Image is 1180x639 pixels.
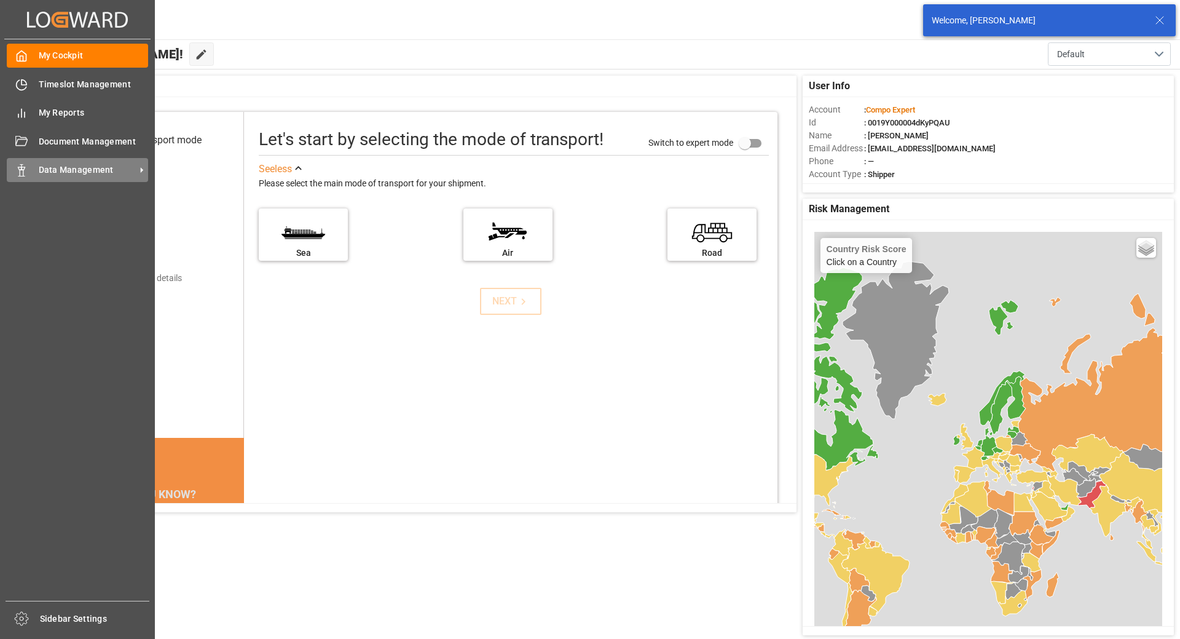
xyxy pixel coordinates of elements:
div: See less [259,162,292,177]
span: : [PERSON_NAME] [864,131,929,140]
span: Name [809,129,864,142]
span: Data Management [39,164,136,177]
a: My Cockpit [7,44,148,68]
span: My Cockpit [39,49,149,62]
div: Road [674,247,750,260]
span: Timeslot Management [39,78,149,91]
span: Risk Management [809,202,889,216]
span: Sidebar Settings [40,613,150,625]
div: Please select the main mode of transport for your shipment. [259,177,769,191]
span: Email Address [809,142,864,155]
span: Id [809,116,864,129]
a: Layers [1136,238,1156,258]
div: Let's start by selecting the mode of transport! [259,127,604,153]
span: Phone [809,155,864,168]
span: Switch to expert mode [648,137,733,147]
span: Document Management [39,135,149,148]
div: DID YOU KNOW? [66,481,244,507]
span: : Shipper [864,170,895,179]
div: Click on a Country [827,244,907,267]
span: : — [864,157,874,166]
button: NEXT [480,288,541,315]
span: Default [1057,48,1085,61]
span: : 0019Y000004dKyPQAU [864,118,950,127]
h4: Country Risk Score [827,244,907,254]
span: Account Type [809,168,864,181]
span: Account [809,103,864,116]
span: My Reports [39,106,149,119]
a: Timeslot Management [7,72,148,96]
span: Compo Expert [866,105,915,114]
span: Hello [PERSON_NAME]! [51,42,183,66]
div: NEXT [492,294,530,309]
span: : [864,105,915,114]
button: open menu [1048,42,1171,66]
div: Welcome, [PERSON_NAME] [932,14,1143,27]
div: Sea [265,247,342,260]
div: Air [470,247,546,260]
span: User Info [809,79,850,93]
span: : [EMAIL_ADDRESS][DOMAIN_NAME] [864,144,996,153]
